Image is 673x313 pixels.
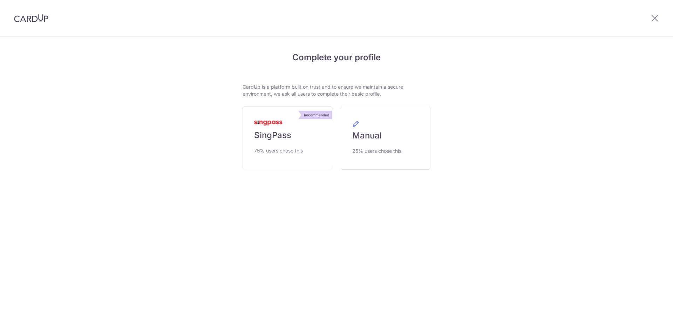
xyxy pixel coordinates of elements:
[352,147,401,155] span: 25% users chose this
[254,147,303,155] span: 75% users chose this
[341,106,430,170] a: Manual 25% users chose this
[352,130,382,141] span: Manual
[243,51,430,64] h4: Complete your profile
[254,130,291,141] span: SingPass
[243,106,332,169] a: Recommended SingPass 75% users chose this
[14,14,48,22] img: CardUp
[243,83,430,97] p: CardUp is a platform built on trust and to ensure we maintain a secure environment, we ask all us...
[254,121,282,125] img: MyInfoLogo
[628,292,666,309] iframe: Opens a widget where you can find more information
[301,111,332,119] div: Recommended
